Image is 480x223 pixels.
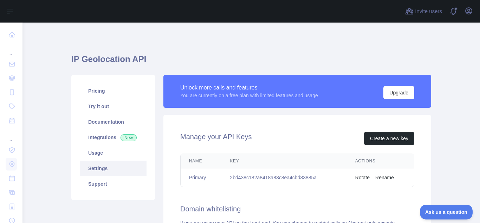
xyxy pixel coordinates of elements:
th: Actions [347,154,414,168]
a: Usage [80,145,147,161]
td: Primary [181,168,221,187]
a: Support [80,176,147,192]
th: Key [221,154,346,168]
h2: Domain whitelisting [180,204,414,214]
div: ... [6,128,17,142]
span: New [121,134,137,141]
a: Try it out [80,99,147,114]
a: Integrations New [80,130,147,145]
span: Invite users [415,7,442,16]
h1: IP Geolocation API [71,54,431,70]
div: ... [6,42,17,56]
iframe: Toggle Customer Support [420,205,473,219]
button: Rename [375,174,394,181]
button: Rotate [355,174,370,181]
a: Settings [80,161,147,176]
th: Name [181,154,221,168]
button: Invite users [404,6,443,17]
h2: Manage your API Keys [180,132,252,145]
a: Pricing [80,83,147,99]
a: Documentation [80,114,147,130]
td: 2bd438c182a8418a83c8ea4cbd83885a [221,168,346,187]
button: Create a new key [364,132,414,145]
div: You are currently on a free plan with limited features and usage [180,92,318,99]
button: Upgrade [383,86,414,99]
div: Unlock more calls and features [180,83,318,92]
